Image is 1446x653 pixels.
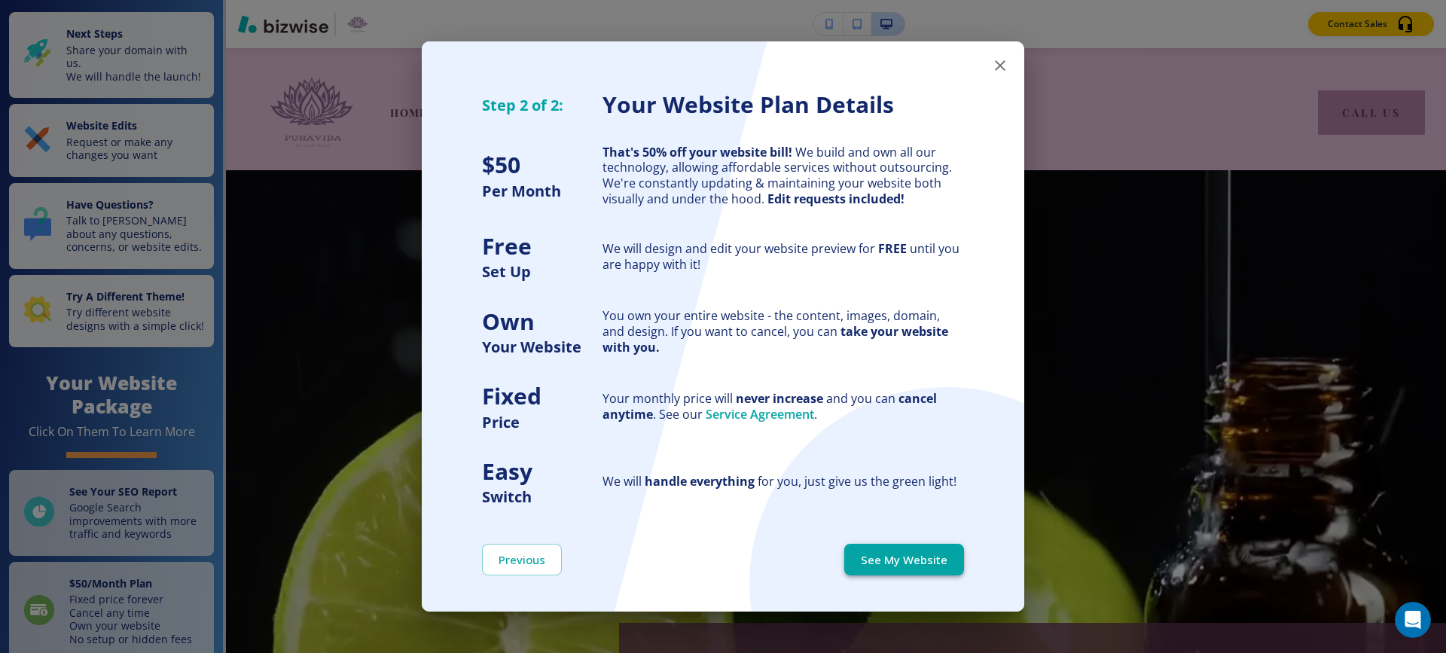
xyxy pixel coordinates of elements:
strong: take your website with you. [602,323,948,355]
iframe: Intercom live chat [1395,602,1431,638]
h3: Your Website Plan Details [602,90,964,121]
strong: Fixed [482,380,541,411]
strong: Own [482,306,535,337]
div: We build and own all our technology, allowing affordable services without outsourcing. We're cons... [602,145,964,207]
strong: That's 50% off your website bill! [602,144,792,160]
strong: never increase [736,390,823,407]
strong: Free [482,230,532,261]
div: Your monthly price will and you can . See our . [602,391,964,423]
h5: Price [482,412,602,432]
strong: FREE [878,240,907,257]
strong: Easy [482,456,532,487]
div: You own your entire website - the content, images, domain, and design. If you want to cancel, you... [602,308,964,355]
div: We will for you, just give us the green light! [602,474,964,490]
div: We will design and edit your website preview for until you are happy with it! [602,241,964,273]
strong: handle everything [645,473,755,490]
h5: Per Month [482,181,602,201]
strong: Edit requests included! [767,191,905,207]
strong: cancel anytime [602,390,937,423]
h5: Set Up [482,261,602,282]
strong: $ 50 [482,149,520,180]
h5: Step 2 of 2: [482,95,602,115]
h5: Your Website [482,337,602,357]
button: See My Website [844,544,964,575]
button: Previous [482,544,562,575]
a: Service Agreement [706,406,814,423]
h5: Switch [482,487,602,507]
